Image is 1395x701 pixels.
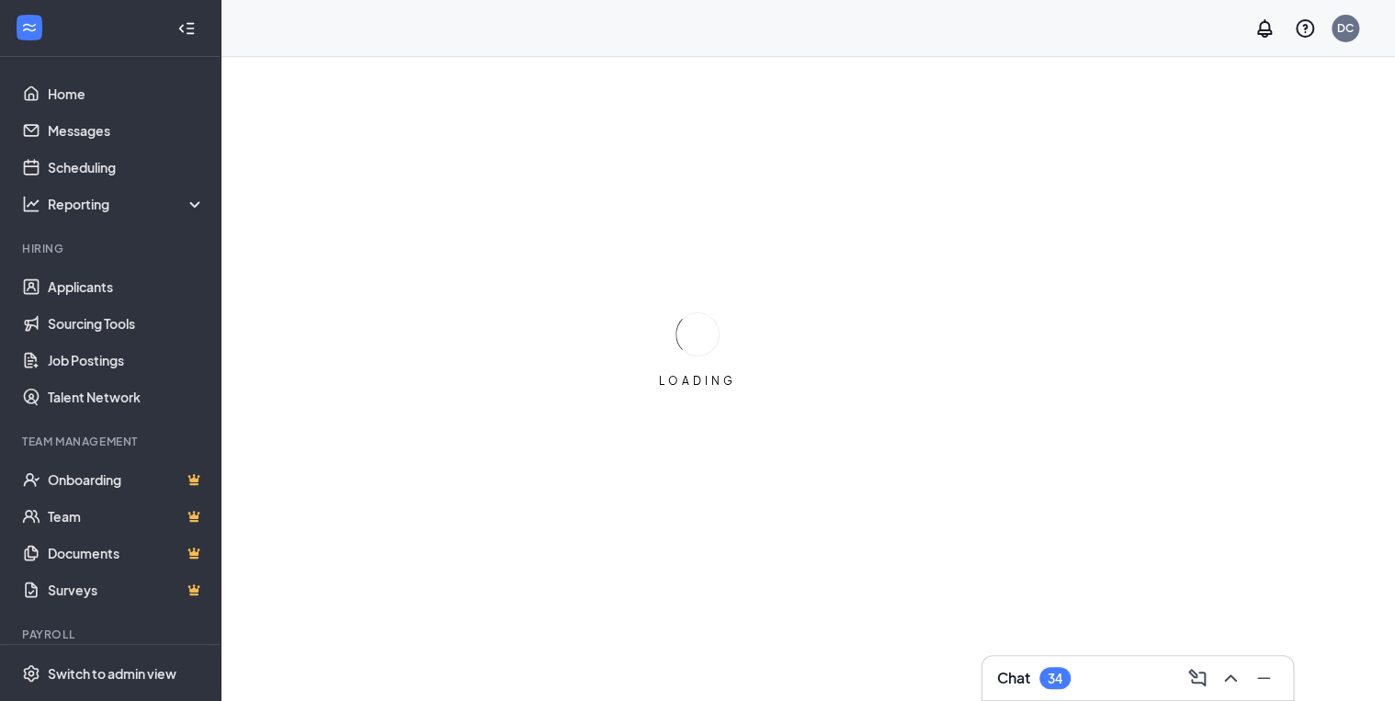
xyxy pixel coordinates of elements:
[20,18,39,37] svg: WorkstreamLogo
[48,268,205,305] a: Applicants
[48,571,205,608] a: SurveysCrown
[48,195,206,213] div: Reporting
[22,664,40,683] svg: Settings
[1216,663,1245,693] button: ChevronUp
[1337,20,1354,36] div: DC
[1183,663,1212,693] button: ComposeMessage
[48,75,205,112] a: Home
[22,434,201,449] div: Team Management
[1253,17,1276,40] svg: Notifications
[48,112,205,149] a: Messages
[1249,663,1278,693] button: Minimize
[1294,17,1316,40] svg: QuestionInfo
[177,19,196,38] svg: Collapse
[997,668,1030,688] h3: Chat
[48,461,205,498] a: OnboardingCrown
[1186,667,1208,689] svg: ComposeMessage
[22,241,201,256] div: Hiring
[1048,671,1062,686] div: 34
[48,498,205,535] a: TeamCrown
[48,342,205,379] a: Job Postings
[22,195,40,213] svg: Analysis
[48,664,176,683] div: Switch to admin view
[652,373,743,389] div: LOADING
[48,535,205,571] a: DocumentsCrown
[48,149,205,186] a: Scheduling
[48,379,205,415] a: Talent Network
[1219,667,1242,689] svg: ChevronUp
[48,305,205,342] a: Sourcing Tools
[22,627,201,642] div: Payroll
[1253,667,1275,689] svg: Minimize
